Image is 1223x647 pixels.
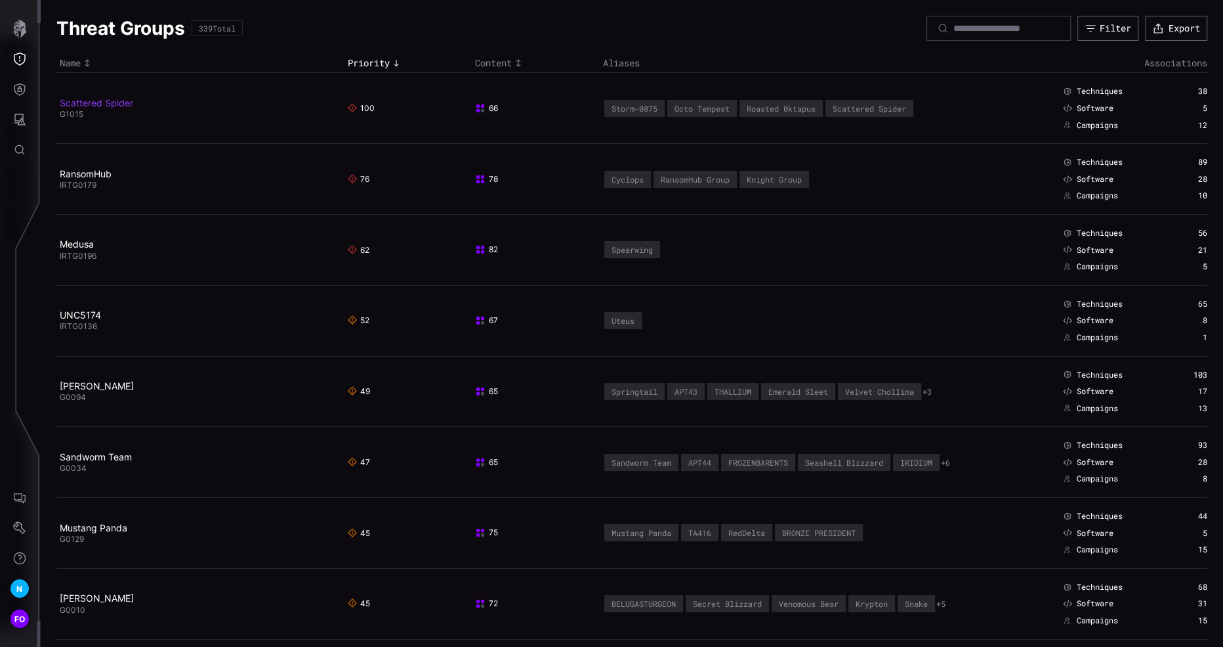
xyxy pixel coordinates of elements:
[475,57,596,69] div: Toggle sort direction
[1166,299,1207,309] div: 65
[1077,16,1138,41] button: Filter
[900,458,932,467] div: IRIDIUM
[1077,403,1118,414] span: Campaigns
[60,309,101,321] a: UNC5174
[715,387,751,396] div: THALLIUM
[1077,370,1123,380] span: Techniques
[1145,16,1207,41] button: Export
[674,104,730,113] div: Octo Tempest
[348,528,370,539] span: 45
[16,582,22,596] span: N
[728,458,788,467] div: FROZENBARENTS
[475,527,498,538] span: 75
[348,315,369,326] span: 52
[1166,245,1207,256] div: 21
[1166,511,1207,522] div: 44
[688,528,711,537] div: TA416
[688,458,711,467] div: APT44
[768,387,828,396] div: Emerald Sleet
[1166,370,1207,380] div: 103
[60,380,134,391] a: [PERSON_NAME]
[984,54,1207,73] th: Associations
[1077,190,1118,201] span: Campaigns
[60,463,87,473] span: G0034
[1,604,39,634] button: FO
[348,457,370,468] span: 47
[1166,174,1207,185] div: 28
[1077,582,1123,592] span: Techniques
[60,451,132,462] a: Sandworm Team
[1077,528,1113,539] span: Software
[1100,22,1131,34] div: Filter
[1077,157,1123,167] span: Techniques
[1077,615,1118,626] span: Campaigns
[941,458,950,468] button: +6
[348,245,369,256] span: 62
[845,387,914,396] div: Velvet Chollima
[60,321,97,331] span: IRTG0136
[348,57,390,69] span: Priority
[611,245,653,254] div: Spearwing
[1077,545,1118,555] span: Campaigns
[475,103,498,114] span: 66
[60,238,94,250] a: Medusa
[1166,440,1207,451] div: 93
[1166,315,1207,326] div: 8
[611,458,671,467] div: Sandworm Team
[1077,386,1113,397] span: Software
[1166,120,1207,131] div: 12
[1077,457,1113,468] span: Software
[1077,103,1113,114] span: Software
[60,97,133,108] a: Scattered Spider
[1166,457,1207,468] div: 28
[611,316,634,325] div: Uteus
[1166,545,1207,555] div: 15
[60,522,127,533] a: Mustang Panda
[779,599,839,608] div: Venomous Bear
[1077,174,1113,185] span: Software
[348,57,469,69] div: Toggle sort direction
[611,175,644,184] div: Cyclops
[199,24,236,32] div: 339 Total
[1077,261,1118,272] span: Campaigns
[1077,120,1118,131] span: Campaigns
[1077,245,1113,256] span: Software
[805,458,883,467] div: Seashell Blizzard
[1166,528,1207,539] div: 5
[348,174,369,185] span: 76
[1166,403,1207,414] div: 13
[1166,190,1207,201] div: 10
[14,612,26,626] span: FO
[905,599,928,608] div: Snake
[60,251,96,261] span: IRTG0196
[922,387,932,397] button: +3
[348,598,370,609] span: 45
[936,599,945,610] button: +5
[1077,315,1113,326] span: Software
[1077,332,1118,343] span: Campaigns
[600,54,984,73] th: Aliases
[1166,598,1207,609] div: 31
[56,16,185,40] h1: Threat Groups
[1166,615,1207,626] div: 15
[782,528,856,537] div: BRONZE PRESIDENT
[1077,511,1123,522] span: Techniques
[661,175,730,184] div: RansomHub Group
[60,605,85,615] span: G0010
[348,103,375,114] span: 100
[1166,103,1207,114] div: 5
[747,104,816,113] div: Roasted 0ktapus
[1077,598,1113,609] span: Software
[1077,474,1118,484] span: Campaigns
[1077,228,1123,238] span: Techniques
[60,109,83,119] span: G1015
[1166,228,1207,238] div: 56
[60,57,341,69] div: Toggle sort direction
[475,315,498,326] span: 67
[475,57,512,69] span: Content
[475,386,498,397] span: 65
[60,180,96,190] span: IRTG0179
[1166,386,1207,397] div: 17
[475,457,498,468] span: 65
[1166,86,1207,97] div: 38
